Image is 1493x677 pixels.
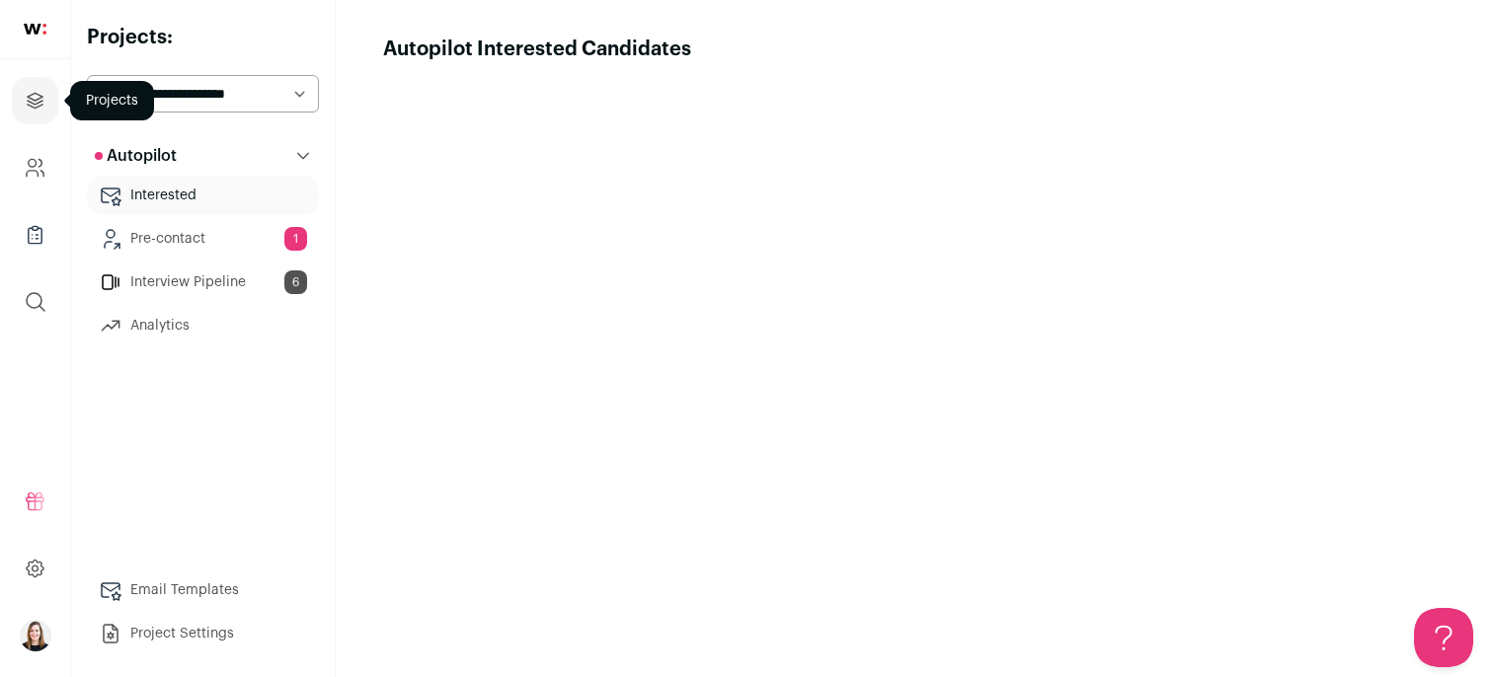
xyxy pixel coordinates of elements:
[87,263,319,302] a: Interview Pipeline6
[87,176,319,215] a: Interested
[87,24,319,51] h2: Projects:
[12,77,58,124] a: Projects
[1414,608,1473,667] iframe: Help Scout Beacon - Open
[12,144,58,191] a: Company and ATS Settings
[24,24,46,35] img: wellfound-shorthand-0d5821cbd27db2630d0214b213865d53afaa358527fdda9d0ea32b1df1b89c2c.svg
[87,219,319,259] a: Pre-contact1
[20,620,51,651] img: 15272052-medium_jpg
[95,144,177,168] p: Autopilot
[70,81,154,120] div: Projects
[20,620,51,651] button: Open dropdown
[87,136,319,176] button: Autopilot
[87,306,319,345] a: Analytics
[87,614,319,653] a: Project Settings
[284,227,307,251] span: 1
[284,270,307,294] span: 6
[12,211,58,259] a: Company Lists
[383,36,691,63] h1: Autopilot Interested Candidates
[87,570,319,610] a: Email Templates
